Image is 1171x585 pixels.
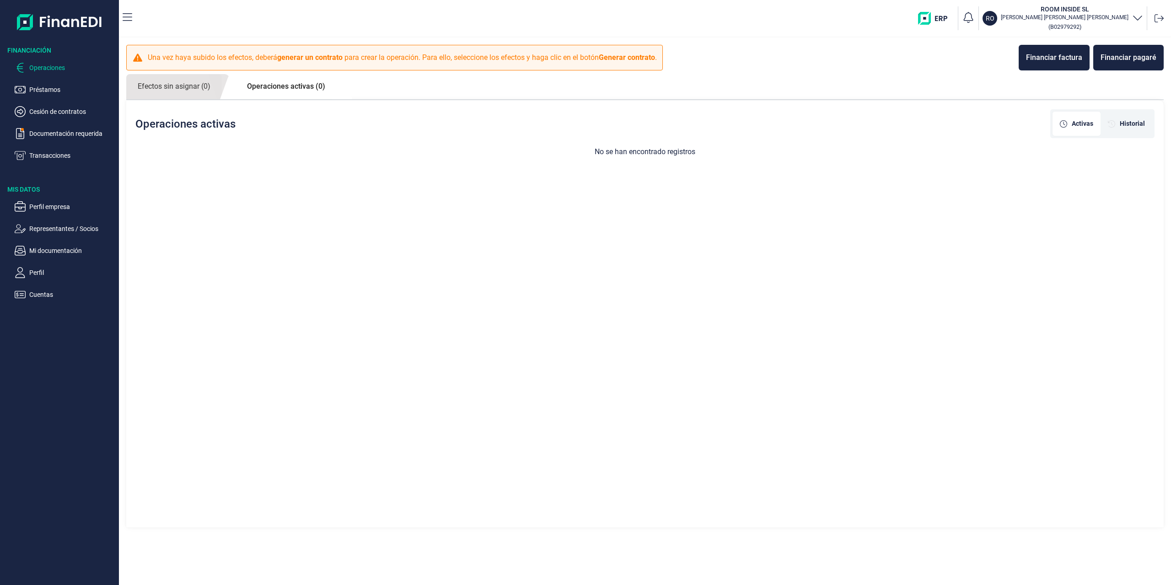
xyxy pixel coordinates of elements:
[29,62,115,73] p: Operaciones
[1026,52,1082,63] div: Financiar factura
[236,74,337,99] a: Operaciones activas (0)
[983,5,1143,32] button: ROROOM INSIDE SL[PERSON_NAME] [PERSON_NAME] [PERSON_NAME](B02979292)
[29,223,115,234] p: Representantes / Socios
[15,245,115,256] button: Mi documentación
[29,245,115,256] p: Mi documentación
[1120,119,1145,129] span: Historial
[1101,52,1156,63] div: Financiar pagaré
[15,223,115,234] button: Representantes / Socios
[1093,45,1164,70] button: Financiar pagaré
[15,150,115,161] button: Transacciones
[29,150,115,161] p: Transacciones
[986,14,994,23] p: RO
[1048,23,1081,30] small: Copiar cif
[918,12,954,25] img: erp
[29,289,115,300] p: Cuentas
[1019,45,1090,70] button: Financiar factura
[148,52,657,63] p: Una vez haya subido los efectos, deberá para crear la operación. Para ello, seleccione los efecto...
[29,267,115,278] p: Perfil
[29,128,115,139] p: Documentación requerida
[1001,5,1128,14] h3: ROOM INSIDE SL
[29,106,115,117] p: Cesión de contratos
[29,84,115,95] p: Préstamos
[1053,112,1101,136] div: [object Object]
[277,53,343,62] b: generar un contrato
[15,106,115,117] button: Cesión de contratos
[126,147,1164,156] h3: No se han encontrado registros
[135,118,236,130] h2: Operaciones activas
[15,84,115,95] button: Préstamos
[15,201,115,212] button: Perfil empresa
[15,289,115,300] button: Cuentas
[599,53,655,62] b: Generar contrato
[15,62,115,73] button: Operaciones
[15,267,115,278] button: Perfil
[15,128,115,139] button: Documentación requerida
[17,7,102,37] img: Logo de aplicación
[1101,112,1152,136] div: [object Object]
[29,201,115,212] p: Perfil empresa
[1072,119,1093,129] span: Activas
[126,74,222,99] a: Efectos sin asignar (0)
[1001,14,1128,21] p: [PERSON_NAME] [PERSON_NAME] [PERSON_NAME]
